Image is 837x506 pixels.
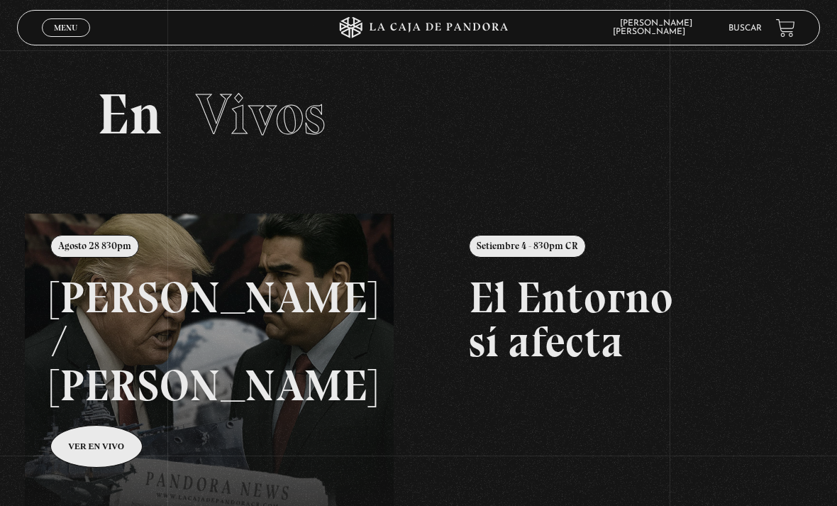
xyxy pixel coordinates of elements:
[613,19,699,36] span: [PERSON_NAME] [PERSON_NAME]
[776,18,795,38] a: View your shopping cart
[196,80,326,148] span: Vivos
[54,23,77,32] span: Menu
[50,35,83,45] span: Cerrar
[97,86,740,143] h2: En
[728,24,762,33] a: Buscar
